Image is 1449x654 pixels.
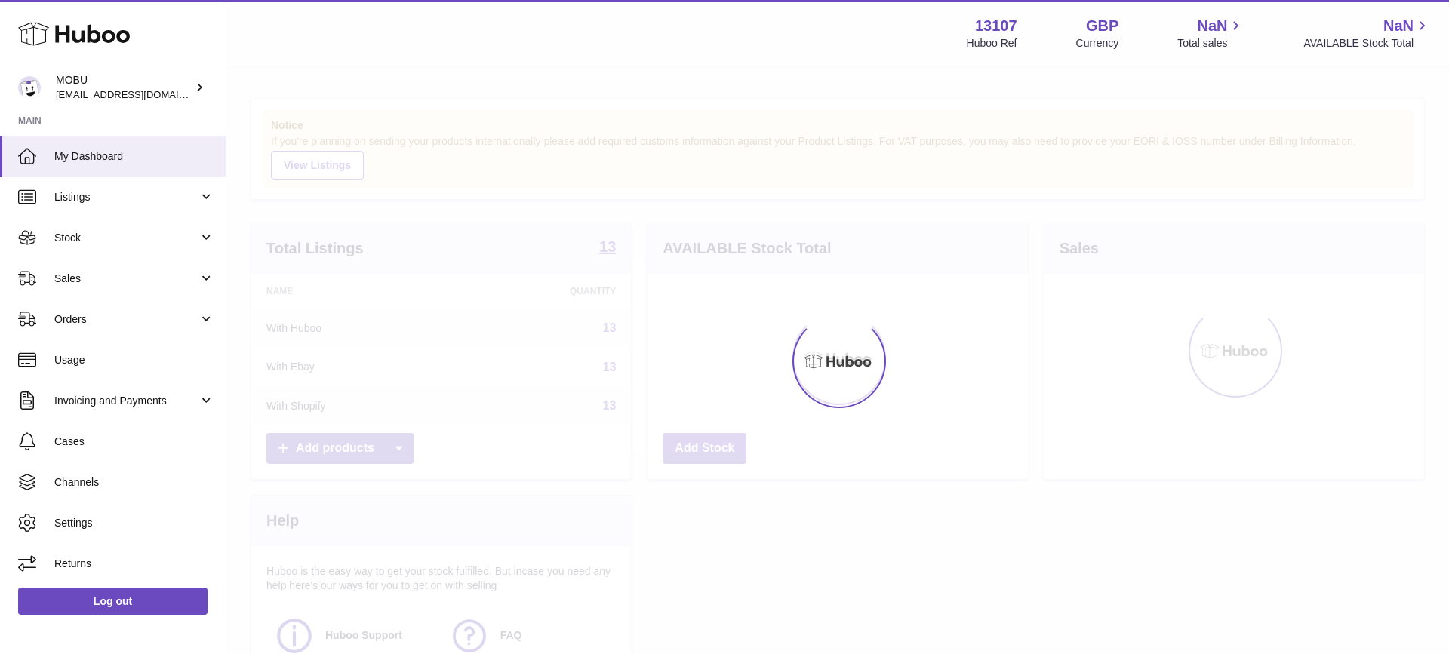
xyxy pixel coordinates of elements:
[54,312,198,327] span: Orders
[54,272,198,286] span: Sales
[56,73,192,102] div: MOBU
[54,516,214,530] span: Settings
[1303,36,1431,51] span: AVAILABLE Stock Total
[967,36,1017,51] div: Huboo Ref
[18,588,208,615] a: Log out
[18,76,41,99] img: mo@mobu.co.uk
[1177,16,1244,51] a: NaN Total sales
[1303,16,1431,51] a: NaN AVAILABLE Stock Total
[54,557,214,571] span: Returns
[54,149,214,164] span: My Dashboard
[54,394,198,408] span: Invoicing and Payments
[54,190,198,204] span: Listings
[1086,16,1118,36] strong: GBP
[54,231,198,245] span: Stock
[56,88,222,100] span: [EMAIL_ADDRESS][DOMAIN_NAME]
[975,16,1017,36] strong: 13107
[54,475,214,490] span: Channels
[1177,36,1244,51] span: Total sales
[1076,36,1119,51] div: Currency
[54,434,214,449] span: Cases
[54,353,214,367] span: Usage
[1197,16,1227,36] span: NaN
[1383,16,1414,36] span: NaN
